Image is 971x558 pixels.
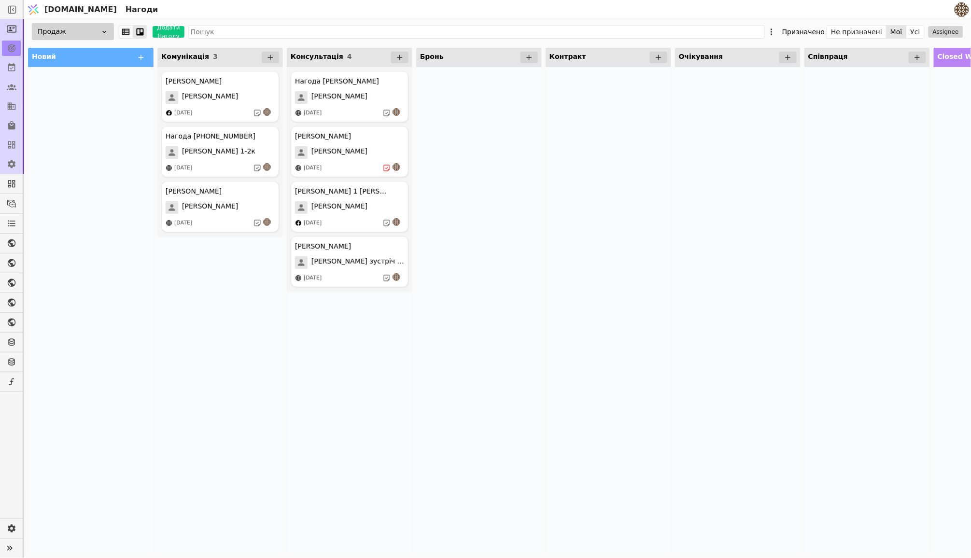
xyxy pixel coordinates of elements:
input: Пошук [188,25,765,39]
div: Нагода [PERSON_NAME] [295,76,379,86]
img: an [393,273,400,281]
a: Додати Нагоду [147,26,184,38]
img: an [393,108,400,116]
div: [PERSON_NAME] 1 [PERSON_NAME] [295,186,387,196]
img: an [393,218,400,226]
div: [DATE] [174,219,192,227]
span: Контракт [549,53,586,60]
button: Assignee [929,26,963,38]
span: Очікування [679,53,723,60]
img: an [263,108,271,116]
span: [PERSON_NAME] зустріч 13.08 [311,256,404,269]
span: Співпраця [808,53,848,60]
div: [DATE] [304,274,322,282]
span: [DOMAIN_NAME] [44,4,117,15]
img: online-store.svg [166,165,172,171]
div: [PERSON_NAME][PERSON_NAME][DATE]an [161,71,279,122]
h2: Нагоди [122,4,158,15]
img: an [263,163,271,171]
div: [DATE] [174,164,192,172]
div: [PERSON_NAME] [166,186,222,196]
button: Не призначені [827,25,887,39]
a: [DOMAIN_NAME] [24,0,122,19]
span: 4 [347,53,352,60]
span: [PERSON_NAME] [311,201,367,214]
div: [DATE] [304,164,322,172]
div: [PERSON_NAME][PERSON_NAME][DATE]an [161,181,279,232]
div: [PERSON_NAME] [295,241,351,251]
img: an [263,218,271,226]
span: Новий [32,53,56,60]
div: [PERSON_NAME][PERSON_NAME][DATE]an [291,126,408,177]
div: Нагода [PHONE_NUMBER] [166,131,255,141]
img: 4183bec8f641d0a1985368f79f6ed469 [955,2,969,17]
img: online-store.svg [295,275,302,281]
img: facebook.svg [295,220,302,226]
div: Нагода [PHONE_NUMBER][PERSON_NAME] 1-2к[DATE]an [161,126,279,177]
span: [PERSON_NAME] [311,91,367,104]
span: [PERSON_NAME] 1-2к [182,146,255,159]
img: online-store.svg [166,220,172,226]
button: Мої [887,25,907,39]
div: [PERSON_NAME] [166,76,222,86]
img: Logo [26,0,41,19]
span: [PERSON_NAME] [182,91,238,104]
div: [PERSON_NAME] [295,131,351,141]
span: [PERSON_NAME] [182,201,238,214]
button: Додати Нагоду [153,26,184,38]
div: [DATE] [304,109,322,117]
div: [PERSON_NAME][PERSON_NAME] зустріч 13.08[DATE]an [291,236,408,287]
img: an [393,163,400,171]
div: Нагода [PERSON_NAME][PERSON_NAME][DATE]an [291,71,408,122]
div: [DATE] [174,109,192,117]
span: Бронь [420,53,444,60]
img: online-store.svg [295,110,302,116]
img: facebook.svg [166,110,172,116]
span: Комунікація [161,53,209,60]
div: Призначено [782,25,825,39]
span: 3 [213,53,218,60]
div: [DATE] [304,219,322,227]
span: [PERSON_NAME] [311,146,367,159]
img: online-store.svg [295,165,302,171]
div: [PERSON_NAME] 1 [PERSON_NAME][PERSON_NAME][DATE]an [291,181,408,232]
div: Продаж [32,23,114,40]
button: Усі [907,25,924,39]
span: Консультація [291,53,343,60]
